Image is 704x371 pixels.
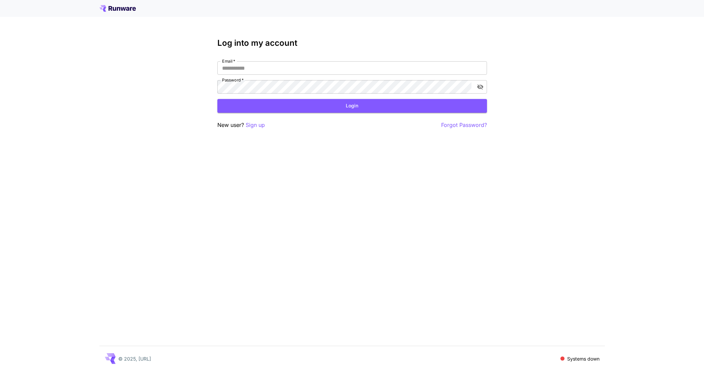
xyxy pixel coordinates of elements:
button: Sign up [246,121,265,129]
label: Password [222,77,244,83]
p: New user? [217,121,265,129]
button: toggle password visibility [474,81,486,93]
h3: Log into my account [217,38,487,48]
label: Email [222,58,235,64]
p: © 2025, [URL] [118,355,151,362]
button: Forgot Password? [441,121,487,129]
p: Systems down [567,355,600,362]
button: Login [217,99,487,113]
